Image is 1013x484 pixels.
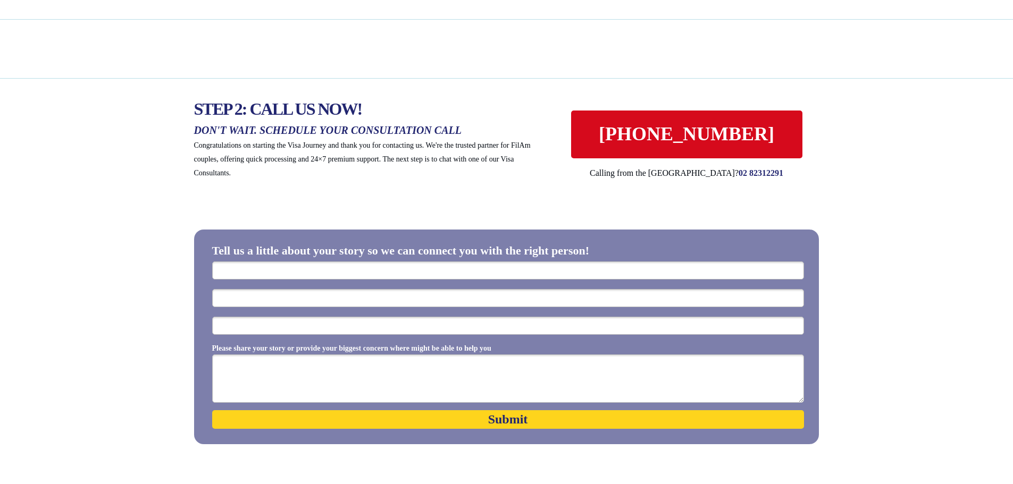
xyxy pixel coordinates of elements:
[571,123,802,146] span: [PHONE_NUMBER]
[571,111,802,158] a: [PHONE_NUMBER]
[739,168,783,177] span: 02 82312291
[212,410,804,429] button: Submit
[590,168,739,177] span: Calling from the [GEOGRAPHIC_DATA]?
[194,141,531,177] span: Congratulations on starting the Visa Journey and thank you for contacting us. We're the trusted p...
[212,412,804,427] span: Submit
[212,344,491,352] span: Please share your story or provide your biggest concern where might be able to help you
[212,244,590,257] span: Tell us a little about your story so we can connect you with the right person!
[194,124,462,136] span: DON'T WAIT. SCHEDULE YOUR CONSULTATION CALL
[194,99,362,118] span: STEP 2: CALL US NOW!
